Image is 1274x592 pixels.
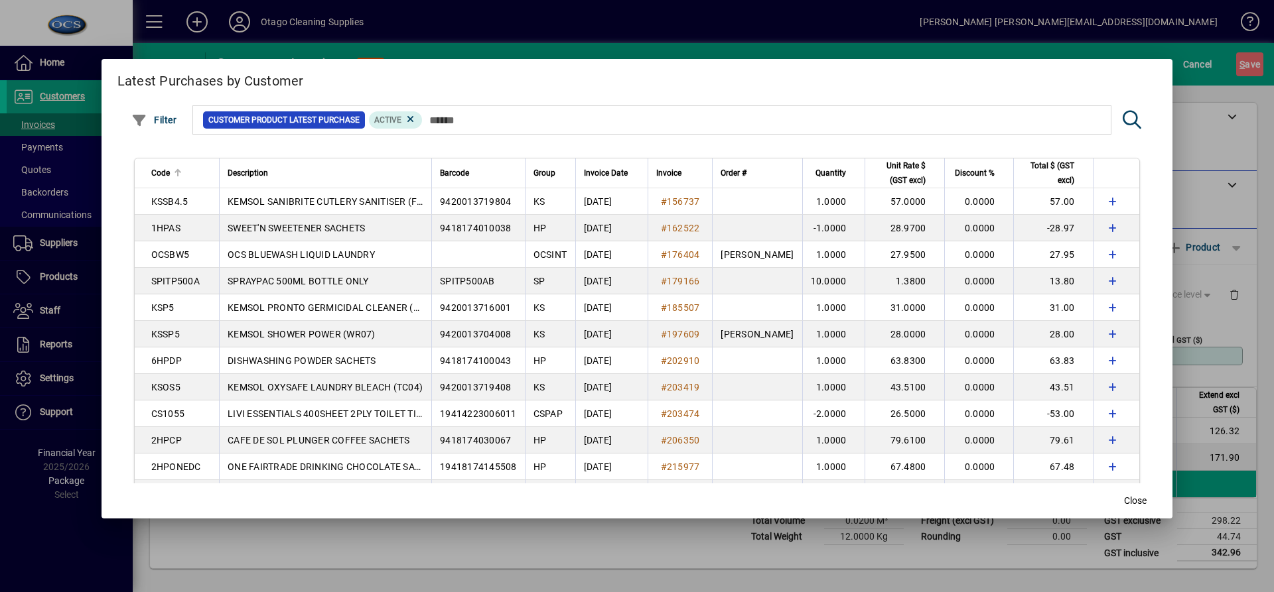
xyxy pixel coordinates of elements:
[656,433,705,447] a: #206350
[151,166,170,180] span: Code
[865,215,944,241] td: 28.9700
[151,276,200,286] span: SPITP500A
[815,166,846,180] span: Quantity
[802,480,865,506] td: 2.0000
[656,221,705,235] a: #162522
[151,249,190,260] span: OCSBW5
[575,215,648,241] td: [DATE]
[575,480,648,506] td: [DATE]
[661,302,667,313] span: #
[656,327,705,341] a: #197609
[228,408,439,419] span: LIVI ESSENTIALS 400SHEET 2PLY TOILET TISSUE
[712,321,802,347] td: [PERSON_NAME]
[440,382,511,392] span: 9420013719408
[944,294,1013,321] td: 0.0000
[440,276,495,286] span: SPITP500AB
[661,435,667,445] span: #
[656,166,681,180] span: Invoice
[1013,427,1093,453] td: 79.61
[1013,188,1093,215] td: 57.00
[228,166,268,180] span: Description
[955,166,995,180] span: Discount %
[151,223,180,233] span: 1HPAS
[944,427,1013,453] td: 0.0000
[575,400,648,427] td: [DATE]
[667,461,700,472] span: 215977
[865,374,944,400] td: 43.5100
[533,166,567,180] div: Group
[865,427,944,453] td: 79.6100
[1013,374,1093,400] td: 43.51
[656,166,705,180] div: Invoice
[802,241,865,268] td: 1.0000
[865,453,944,480] td: 67.4800
[575,453,648,480] td: [DATE]
[374,115,401,125] span: Active
[151,408,185,419] span: CS1055
[575,241,648,268] td: [DATE]
[661,382,667,392] span: #
[802,294,865,321] td: 1.0000
[1013,215,1093,241] td: -28.97
[228,355,376,366] span: DISHWASHING POWDER SACHETS
[667,302,700,313] span: 185507
[228,435,410,445] span: CAFE DE SOL PLUNGER COFFEE SACHETS
[667,276,700,286] span: 179166
[944,374,1013,400] td: 0.0000
[865,321,944,347] td: 28.0000
[440,461,517,472] span: 19418174145508
[1013,400,1093,427] td: -53.00
[944,400,1013,427] td: 0.0000
[712,241,802,268] td: [PERSON_NAME]
[667,223,700,233] span: 162522
[208,113,360,127] span: Customer Product Latest Purchase
[802,374,865,400] td: 1.0000
[667,408,700,419] span: 203474
[1013,453,1093,480] td: 67.48
[944,188,1013,215] td: 0.0000
[667,435,700,445] span: 206350
[575,268,648,294] td: [DATE]
[656,247,705,262] a: #176404
[661,249,667,260] span: #
[575,321,648,347] td: [DATE]
[151,302,175,313] span: KSP5
[656,380,705,394] a: #203419
[228,461,444,472] span: ONE FAIRTRADE DRINKING CHOCOLATE SACHETS
[151,329,180,339] span: KSSP5
[802,188,865,215] td: 1.0000
[865,241,944,268] td: 27.9500
[661,276,667,286] span: #
[575,427,648,453] td: [DATE]
[533,166,555,180] span: Group
[802,347,865,374] td: 1.0000
[667,196,700,207] span: 156737
[440,435,511,445] span: 9418174030067
[944,268,1013,294] td: 0.0000
[533,223,547,233] span: HP
[440,223,511,233] span: 9418174010038
[944,347,1013,374] td: 0.0000
[228,382,423,392] span: KEMSOL OXYSAFE LAUNDRY BLEACH (TC04)
[661,408,667,419] span: #
[440,329,511,339] span: 9420013704008
[1124,494,1147,508] span: Close
[721,166,746,180] span: Order #
[1013,321,1093,347] td: 28.00
[1013,347,1093,374] td: 63.83
[944,241,1013,268] td: 0.0000
[656,194,705,209] a: #156737
[128,108,180,132] button: Filter
[151,166,212,180] div: Code
[802,268,865,294] td: 10.0000
[656,406,705,421] a: #203474
[721,166,794,180] div: Order #
[865,188,944,215] td: 57.0000
[1013,241,1093,268] td: 27.95
[661,461,667,472] span: #
[575,294,648,321] td: [DATE]
[533,355,547,366] span: HP
[151,355,182,366] span: 6HPDP
[584,166,628,180] span: Invoice Date
[151,461,201,472] span: 2HPONEDC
